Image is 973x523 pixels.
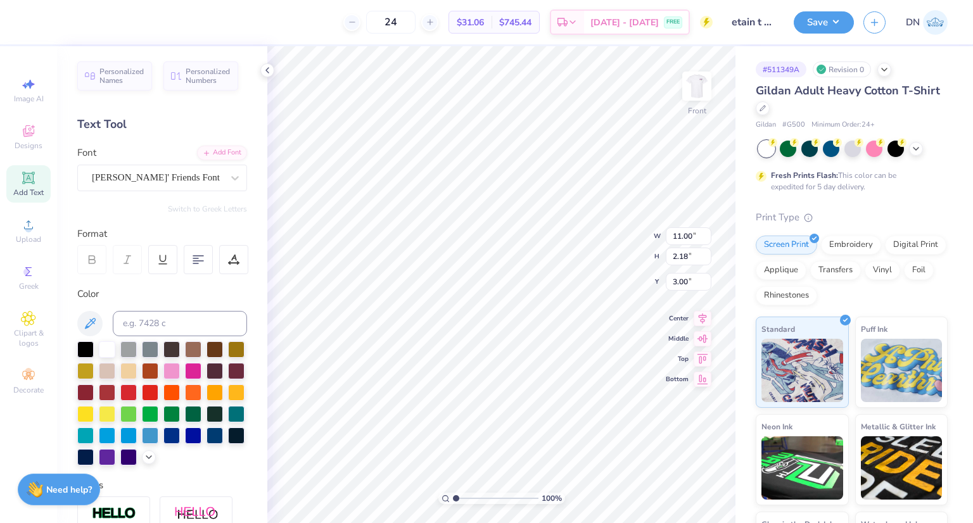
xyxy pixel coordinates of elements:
span: Personalized Names [99,67,144,85]
span: Personalized Numbers [186,67,231,85]
span: Neon Ink [761,420,792,433]
div: This color can be expedited for 5 day delivery. [771,170,927,192]
img: Puff Ink [861,339,943,402]
span: Middle [666,334,689,343]
div: Add Font [197,146,247,160]
img: Metallic & Glitter Ink [861,436,943,500]
span: Decorate [13,385,44,395]
div: # 511349A [756,61,806,77]
div: Styles [77,478,247,493]
span: Puff Ink [861,322,887,336]
div: Print Type [756,210,948,225]
span: # G500 [782,120,805,130]
span: Top [666,355,689,363]
span: Image AI [14,94,44,104]
input: – – [366,11,416,34]
img: Neon Ink [761,436,843,500]
strong: Need help? [46,484,92,496]
span: Standard [761,322,795,336]
span: Greek [19,281,39,291]
div: Color [77,287,247,301]
button: Switch to Greek Letters [168,204,247,214]
span: Minimum Order: 24 + [811,120,875,130]
span: 100 % [542,493,562,504]
button: Save [794,11,854,34]
div: Format [77,227,248,241]
span: Center [666,314,689,323]
span: [DATE] - [DATE] [590,16,659,29]
div: Revision 0 [813,61,871,77]
div: Applique [756,261,806,280]
img: Shadow [174,506,219,522]
input: Untitled Design [722,9,784,35]
div: Transfers [810,261,861,280]
div: Digital Print [885,236,946,255]
span: Upload [16,234,41,244]
input: e.g. 7428 c [113,311,247,336]
span: Metallic & Glitter Ink [861,420,936,433]
span: Gildan Adult Heavy Cotton T-Shirt [756,83,940,98]
div: Screen Print [756,236,817,255]
div: Front [688,105,706,117]
img: Stroke [92,507,136,521]
span: DN [906,15,920,30]
img: Front [684,73,709,99]
div: Foil [904,261,934,280]
div: Rhinestones [756,286,817,305]
img: Danielle Newport [923,10,948,35]
span: Gildan [756,120,776,130]
img: Standard [761,339,843,402]
span: Bottom [666,375,689,384]
div: Text Tool [77,116,247,133]
span: Designs [15,141,42,151]
span: $31.06 [457,16,484,29]
span: Add Text [13,187,44,198]
div: Embroidery [821,236,881,255]
div: Vinyl [865,261,900,280]
strong: Fresh Prints Flash: [771,170,838,180]
span: Clipart & logos [6,328,51,348]
span: $745.44 [499,16,531,29]
label: Font [77,146,96,160]
span: FREE [666,18,680,27]
a: DN [906,10,948,35]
